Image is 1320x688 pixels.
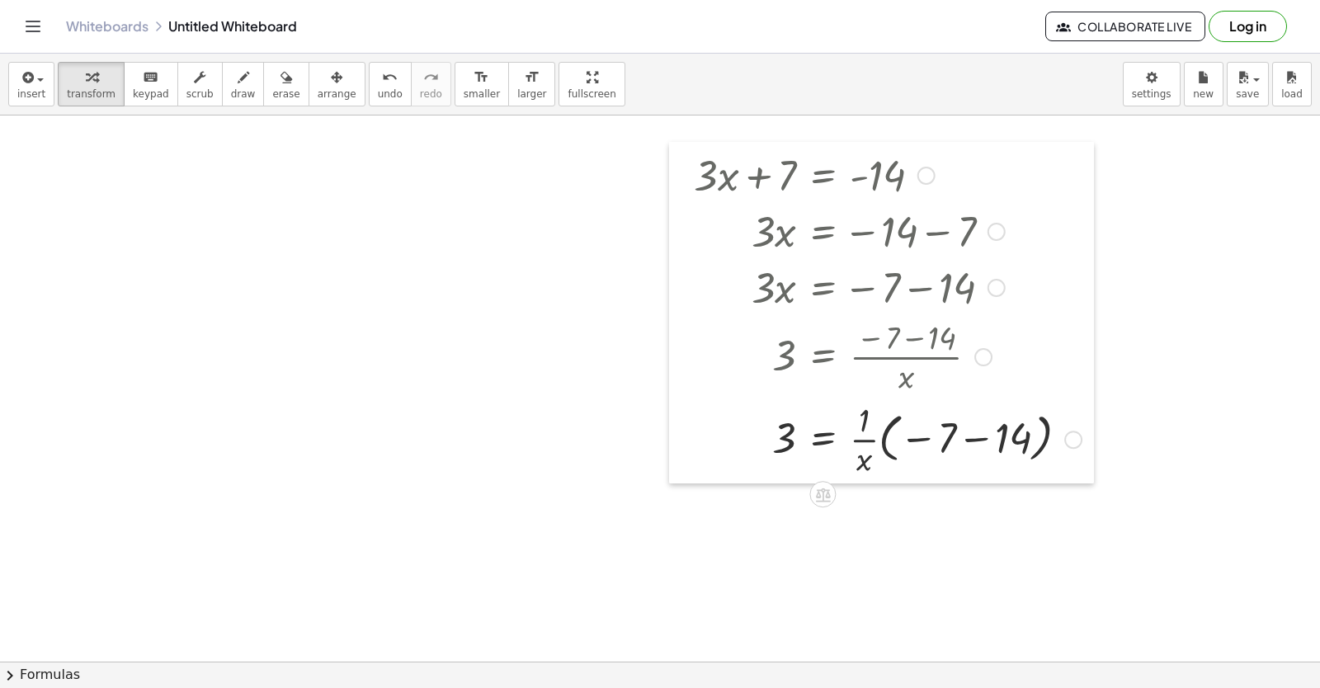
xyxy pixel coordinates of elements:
span: keypad [133,88,169,100]
button: undoundo [369,62,412,106]
span: scrub [186,88,214,100]
button: transform [58,62,125,106]
span: smaller [464,88,500,100]
button: save [1227,62,1269,106]
span: load [1281,88,1303,100]
span: transform [67,88,115,100]
button: keyboardkeypad [124,62,178,106]
div: Apply the same math to both sides of the equation [809,481,836,507]
span: redo [420,88,442,100]
span: insert [17,88,45,100]
span: save [1236,88,1259,100]
span: settings [1132,88,1171,100]
button: erase [263,62,309,106]
button: fullscreen [559,62,625,106]
button: arrange [309,62,365,106]
span: draw [231,88,256,100]
i: format_size [524,68,540,87]
button: Toggle navigation [20,13,46,40]
button: scrub [177,62,223,106]
button: load [1272,62,1312,106]
a: Whiteboards [66,18,148,35]
span: new [1193,88,1214,100]
button: settings [1123,62,1181,106]
span: Collaborate Live [1059,19,1191,34]
button: Log in [1209,11,1287,42]
span: undo [378,88,403,100]
button: format_sizesmaller [455,62,509,106]
button: Collaborate Live [1045,12,1205,41]
i: redo [423,68,439,87]
button: new [1184,62,1223,106]
button: draw [222,62,265,106]
i: keyboard [143,68,158,87]
button: insert [8,62,54,106]
i: format_size [474,68,489,87]
button: redoredo [411,62,451,106]
span: larger [517,88,546,100]
span: fullscreen [568,88,615,100]
span: arrange [318,88,356,100]
button: format_sizelarger [508,62,555,106]
span: erase [272,88,299,100]
i: undo [382,68,398,87]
